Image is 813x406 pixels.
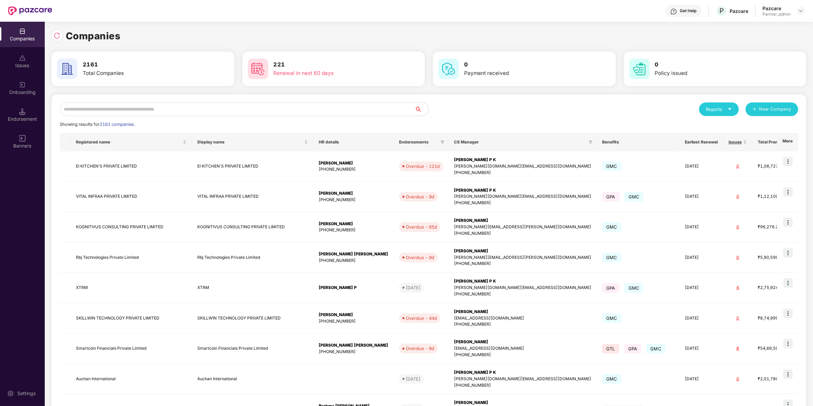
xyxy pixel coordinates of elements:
[454,187,591,194] div: [PERSON_NAME] P K
[729,376,747,382] div: 0
[406,345,434,352] div: Overdue - 8d
[319,342,388,349] div: [PERSON_NAME] [PERSON_NAME]
[440,140,444,144] span: filter
[406,375,420,382] div: [DATE]
[587,138,594,146] span: filter
[71,151,192,182] td: EI KITCHEN'S PRIVATE LIMITED
[319,251,388,257] div: [PERSON_NAME] [PERSON_NAME]
[454,285,591,291] div: [PERSON_NAME][DOMAIN_NAME][EMAIL_ADDRESS][DOMAIN_NAME]
[192,333,313,364] td: Smartcoin Financials Private Limited
[729,315,747,322] div: 0
[319,227,388,233] div: [PHONE_NUMBER]
[680,8,696,14] div: Get Help
[597,133,679,151] th: Benefits
[406,284,420,291] div: [DATE]
[454,382,591,389] div: [PHONE_NUMBER]
[758,315,792,322] div: ₹8,74,999.5
[454,217,591,224] div: [PERSON_NAME]
[454,315,591,322] div: [EMAIL_ADDRESS][DOMAIN_NAME]
[319,221,388,227] div: [PERSON_NAME]
[679,273,723,303] td: [DATE]
[729,254,747,261] div: 0
[655,69,768,77] div: Policy issued
[798,8,804,14] img: svg+xml;base64,PHN2ZyBpZD0iRHJvcGRvd24tMzJ4MzIiIHhtbG5zPSJodHRwOi8vd3d3LnczLm9yZy8yMDAwL3N2ZyIgd2...
[313,133,394,151] th: HR details
[729,285,747,291] div: 4
[758,224,792,230] div: ₹96,276.2
[319,160,388,167] div: [PERSON_NAME]
[454,400,591,406] div: [PERSON_NAME]
[723,133,752,151] th: Issues
[66,28,121,43] h1: Companies
[602,192,619,201] span: GPA
[83,60,195,69] h3: 2161
[746,102,798,116] button: plusNew Company
[454,224,591,230] div: [PERSON_NAME][EMAIL_ADDRESS][PERSON_NAME][DOMAIN_NAME]
[759,106,792,113] span: New Company
[783,339,793,348] img: icon
[192,273,313,303] td: XTRM
[454,376,591,382] div: [PERSON_NAME][DOMAIN_NAME][EMAIL_ADDRESS][DOMAIN_NAME]
[192,364,313,394] td: Auchan International
[406,315,437,322] div: Overdue - 44d
[730,8,748,14] div: Pazcare
[454,260,591,267] div: [PHONE_NUMBER]
[454,254,591,261] div: [PERSON_NAME][EMAIL_ADDRESS][PERSON_NAME][DOMAIN_NAME]
[8,6,52,15] img: New Pazcare Logo
[679,182,723,212] td: [DATE]
[629,59,650,79] img: svg+xml;base64,PHN2ZyB4bWxucz0iaHR0cDovL3d3dy53My5vcmcvMjAwMC9zdmciIHdpZHRoPSI2MCIgaGVpZ2h0PSI2MC...
[406,163,440,170] div: Overdue - 121d
[762,12,791,17] div: Partner_admin
[602,253,621,262] span: GMC
[71,243,192,273] td: Rbj Technologies Private Limited
[624,192,644,201] span: GMC
[729,139,742,145] span: Issues
[758,193,792,200] div: ₹1,12,100
[454,309,591,315] div: [PERSON_NAME]
[192,212,313,243] td: KOGNITIVUS CONSULTING PRIVATE LIMITED
[192,243,313,273] td: Rbj Technologies Private Limited
[414,102,429,116] button: search
[679,212,723,243] td: [DATE]
[758,254,792,261] div: ₹5,90,590
[100,122,135,127] span: 2161 companies.
[248,59,268,79] img: svg+xml;base64,PHN2ZyB4bWxucz0iaHR0cDovL3d3dy53My5vcmcvMjAwMC9zdmciIHdpZHRoPSI2MCIgaGVpZ2h0PSI2MC...
[71,303,192,334] td: SKILLWIN TECHNOLOGY PRIVATE LIMITED
[777,133,798,151] th: More
[602,313,621,323] span: GMC
[602,283,619,293] span: GPA
[679,364,723,394] td: [DATE]
[758,376,792,382] div: ₹2,01,780
[454,139,586,145] span: CS Manager
[274,69,386,77] div: Renewal in next 60 days
[71,182,192,212] td: VITAL INFRAA PRIVATE LIMITED
[71,273,192,303] td: XTRM
[76,139,181,145] span: Registered name
[19,108,26,115] img: svg+xml;base64,PHN2ZyB3aWR0aD0iMTQuNSIgaGVpZ2h0PSIxNC41IiB2aWV3Qm94PSIwIDAgMTYgMTYiIGZpbGw9Im5vbm...
[19,28,26,35] img: svg+xml;base64,PHN2ZyBpZD0iQ29tcGFuaWVzIiB4bWxucz0iaHR0cDovL3d3dy53My5vcmcvMjAwMC9zdmciIHdpZHRoPS...
[454,321,591,328] div: [PHONE_NUMBER]
[464,69,577,77] div: Payment received
[454,157,591,163] div: [PERSON_NAME] P K
[71,212,192,243] td: KOGNITIVUS CONSULTING PRIVATE LIMITED
[624,283,644,293] span: GMC
[454,291,591,297] div: [PHONE_NUMBER]
[729,224,747,230] div: 0
[783,187,793,197] img: icon
[438,59,459,79] img: svg+xml;base64,PHN2ZyB4bWxucz0iaHR0cDovL3d3dy53My5vcmcvMjAwMC9zdmciIHdpZHRoPSI2MCIgaGVpZ2h0PSI2MC...
[729,193,747,200] div: 0
[679,333,723,364] td: [DATE]
[454,170,591,176] div: [PHONE_NUMBER]
[646,344,666,353] span: GMC
[197,139,303,145] span: Display name
[758,163,792,170] div: ₹1,08,727.56
[679,151,723,182] td: [DATE]
[274,60,386,69] h3: 221
[54,32,60,39] img: svg+xml;base64,PHN2ZyBpZD0iUmVsb2FkLTMyeDMyIiB4bWxucz0iaHR0cDovL3d3dy53My5vcmcvMjAwMC9zdmciIHdpZH...
[670,8,677,15] img: svg+xml;base64,PHN2ZyBpZD0iSGVscC0zMngzMiIgeG1sbnM9Imh0dHA6Ly93d3cudzMub3JnLzIwMDAvc3ZnIiB3aWR0aD...
[454,193,591,200] div: [PERSON_NAME][DOMAIN_NAME][EMAIL_ADDRESS][DOMAIN_NAME]
[454,369,591,376] div: [PERSON_NAME] P K
[454,339,591,345] div: [PERSON_NAME]
[758,285,792,291] div: ₹2,75,924.12
[19,135,26,142] img: svg+xml;base64,PHN2ZyB3aWR0aD0iMTYiIGhlaWdodD0iMTYiIHZpZXdCb3g9IjAgMCAxNiAxNiIgZmlsbD0ibm9uZSIgeG...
